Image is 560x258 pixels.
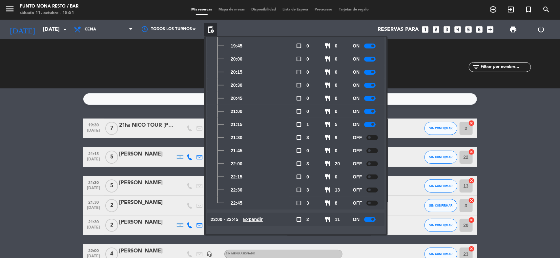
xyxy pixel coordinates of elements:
[468,149,475,155] i: cancel
[335,147,338,155] span: 0
[353,147,362,155] span: OFF
[231,55,242,63] span: 20:00
[279,8,311,11] span: Lista de Espera
[335,108,338,115] span: 0
[465,25,473,34] i: looks_5
[296,82,302,88] span: check_box_outline_blank
[425,219,457,232] button: SIN CONFIRMAR
[537,26,545,33] i: power_settings_new
[306,121,309,128] span: 1
[306,216,309,223] span: 2
[425,179,457,193] button: SIN CONFIRMAR
[306,199,309,207] span: 3
[421,25,430,34] i: looks_one
[353,42,360,50] span: ON
[507,6,515,13] i: exit_to_app
[353,216,360,223] span: ON
[353,121,360,128] span: ON
[353,199,362,207] span: OFF
[86,206,102,213] span: [DATE]
[335,134,338,141] span: 9
[429,223,452,227] span: SIN CONFIRMAR
[296,174,302,180] span: check_box_outline_blank
[472,63,480,71] i: filter_list
[324,121,330,127] span: restaurant
[306,147,309,155] span: 0
[231,108,242,115] span: 21:00
[454,25,462,34] i: looks_4
[231,160,242,168] span: 22:00
[211,216,238,223] span: 23:00 - 23:45
[335,173,338,181] span: 0
[425,122,457,135] button: SIN CONFIRMAR
[231,199,242,207] span: 22:45
[429,126,452,130] span: SIN CONFIRMAR
[335,68,338,76] span: 0
[306,42,309,50] span: 0
[5,22,40,37] i: [DATE]
[207,251,213,257] i: headset_mic
[5,4,15,14] i: menu
[207,26,215,33] span: pending_actions
[353,55,360,63] span: ON
[231,147,242,155] span: 21:45
[188,8,215,11] span: Mis reservas
[353,95,360,102] span: ON
[335,186,340,194] span: 13
[248,8,279,11] span: Disponibilidad
[324,56,330,62] span: restaurant
[231,134,242,141] span: 21:30
[525,6,532,13] i: turned_in_not
[296,161,302,167] span: check_box_outline_blank
[324,95,330,101] span: restaurant
[324,174,330,180] span: restaurant
[86,186,102,193] span: [DATE]
[335,42,338,50] span: 0
[468,246,475,252] i: cancel
[509,26,517,33] span: print
[306,186,309,194] span: 3
[353,186,362,194] span: OFF
[468,120,475,126] i: cancel
[335,95,338,102] span: 0
[86,157,102,165] span: [DATE]
[61,26,69,33] i: arrow_drop_down
[324,200,330,206] span: restaurant
[105,219,118,232] span: 2
[86,128,102,136] span: [DATE]
[353,108,360,115] span: ON
[335,199,338,207] span: 8
[86,178,102,186] span: 21:30
[296,200,302,206] span: check_box_outline_blank
[306,55,309,63] span: 0
[311,8,336,11] span: Pre-acceso
[296,69,302,75] span: check_box_outline_blank
[480,64,531,71] input: Filtrar por nombre...
[119,121,175,130] div: 21hs NICO TOUR [PERSON_NAME]
[335,55,338,63] span: 0
[353,173,362,181] span: OFF
[20,10,78,16] div: sábado 11. octubre - 18:51
[335,216,340,223] span: 11
[85,27,96,32] span: Cena
[296,148,302,154] span: check_box_outline_blank
[324,108,330,114] span: restaurant
[486,25,495,34] i: add_box
[429,184,452,188] span: SIN CONFIRMAR
[335,82,338,89] span: 0
[468,197,475,204] i: cancel
[5,4,15,16] button: menu
[296,216,302,222] span: check_box_outline_blank
[296,135,302,140] span: check_box_outline_blank
[296,95,302,101] span: check_box_outline_blank
[425,199,457,212] button: SIN CONFIRMAR
[119,150,175,158] div: [PERSON_NAME]
[475,25,484,34] i: looks_6
[86,225,102,233] span: [DATE]
[86,198,102,206] span: 21:30
[378,27,419,33] span: Reservas para
[353,68,360,76] span: ON
[489,6,497,13] i: add_circle_outline
[105,151,118,164] span: 5
[306,82,309,89] span: 0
